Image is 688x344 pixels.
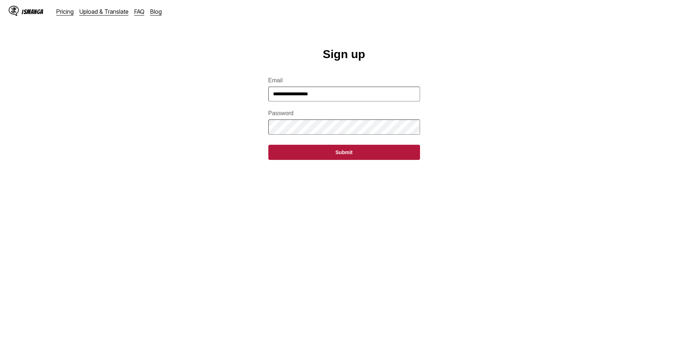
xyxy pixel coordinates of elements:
button: Submit [268,145,420,160]
div: IsManga [22,8,43,15]
label: Password [268,110,420,117]
a: FAQ [134,8,144,15]
a: Blog [150,8,162,15]
a: Upload & Translate [79,8,129,15]
img: IsManga Logo [9,6,19,16]
label: Email [268,77,420,84]
a: IsManga LogoIsManga [9,6,56,17]
h1: Sign up [323,48,365,61]
a: Pricing [56,8,74,15]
